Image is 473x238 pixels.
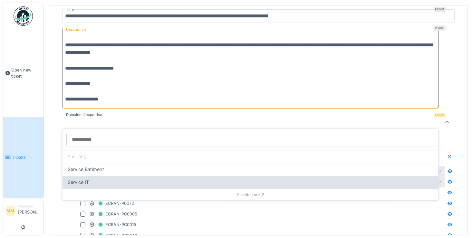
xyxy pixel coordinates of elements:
[3,117,43,198] a: Tickets
[65,7,75,12] label: Titre
[12,154,41,160] span: Tickets
[68,179,89,186] span: Service IT
[18,204,41,218] li: [PERSON_NAME]
[65,112,103,118] label: Domaine d'expertise
[434,25,446,31] div: Requis
[89,221,136,229] div: ECRAN-PC0015
[434,113,446,118] div: Requis
[3,29,43,117] a: Open new ticket
[18,204,41,209] div: Requester
[63,150,438,163] div: Aucun(e)
[14,6,33,26] img: Badge_color-CXgf-gQk.svg
[437,179,441,185] div: 37
[63,189,438,200] div: 2 visible sur 2
[89,199,134,207] div: ECRAN-P0072
[5,204,41,219] a: MM Requester[PERSON_NAME]
[437,168,441,174] div: 37
[65,25,87,33] label: Description
[89,210,137,218] div: ECRAN-PC0005
[11,67,41,79] span: Open new ticket
[68,166,104,173] span: Service Batiment
[434,7,446,12] div: Requis
[5,206,15,216] li: MM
